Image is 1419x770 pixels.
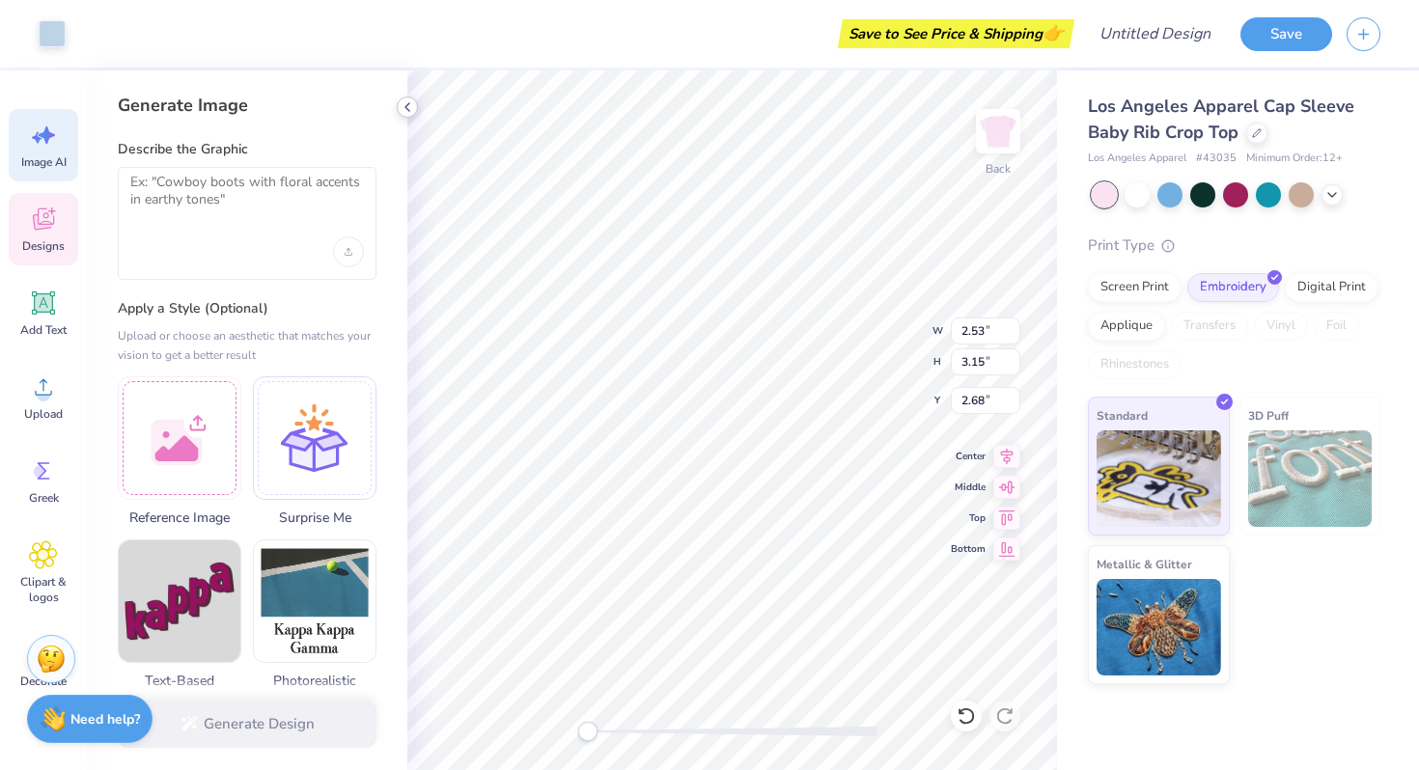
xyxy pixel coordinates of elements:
span: Clipart & logos [12,574,75,605]
div: Save to See Price & Shipping [843,19,1070,48]
img: Metallic & Glitter [1097,579,1221,675]
span: Bottom [951,541,986,557]
div: Rhinestones [1088,350,1182,379]
img: Text-Based [119,540,240,662]
div: Generate Image [118,94,376,117]
div: Upload image [333,236,364,267]
button: Save [1240,17,1332,51]
div: Upload or choose an aesthetic that matches your vision to get a better result [118,326,376,365]
span: Image AI [21,154,67,170]
span: Los Angeles Apparel Cap Sleeve Baby Rib Crop Top [1088,95,1354,144]
div: Vinyl [1254,312,1308,341]
span: Standard [1097,405,1148,426]
span: Metallic & Glitter [1097,554,1192,574]
input: Untitled Design [1084,14,1226,53]
div: Screen Print [1088,273,1182,302]
span: 👉 [1043,21,1064,44]
span: Los Angeles Apparel [1088,151,1186,167]
img: Back [979,112,1017,151]
label: Describe the Graphic [118,140,376,159]
img: Photorealistic [254,540,376,662]
img: 3D Puff [1248,430,1373,527]
div: Transfers [1171,312,1248,341]
img: Standard [1097,430,1221,527]
span: Add Text [20,322,67,338]
span: Upload [24,406,63,422]
div: Back [986,160,1011,178]
span: Middle [951,480,986,495]
div: Accessibility label [578,722,598,741]
div: Foil [1314,312,1359,341]
span: Text-Based [118,671,241,691]
span: # 43035 [1196,151,1237,167]
div: Applique [1088,312,1165,341]
span: Decorate [20,674,67,689]
div: Print Type [1088,234,1380,257]
span: 3D Puff [1248,405,1289,426]
div: Digital Print [1285,273,1378,302]
span: Designs [22,238,65,254]
span: Reference Image [118,508,241,528]
span: Greek [29,490,59,506]
span: Photorealistic [253,671,376,691]
span: Center [951,449,986,464]
span: Minimum Order: 12 + [1246,151,1343,167]
strong: Need help? [70,710,140,729]
div: Embroidery [1187,273,1279,302]
span: Surprise Me [253,508,376,528]
span: Top [951,510,986,526]
label: Apply a Style (Optional) [118,299,376,318]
